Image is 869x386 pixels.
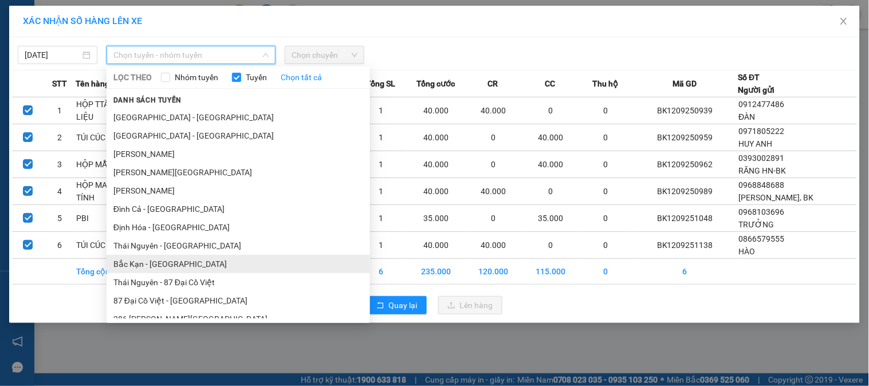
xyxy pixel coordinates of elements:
span: ĐÀN [739,112,756,121]
span: Tên hàng [76,77,109,90]
td: 40.000 [465,97,522,124]
td: 235.000 [407,259,465,285]
button: uploadLên hàng [438,296,502,314]
span: Tuyến [241,71,272,84]
td: 1 [355,97,408,124]
span: 0971805222 [739,127,785,136]
span: HÀO [739,247,756,256]
span: TRƯỞNG [739,220,774,229]
td: 4 [44,178,76,205]
td: HỘP MẪU [76,151,129,178]
span: Chọn chuyến [292,46,357,64]
td: BK1209250939 [632,97,738,124]
td: TÚI CÚC [76,232,129,259]
td: 40.000 [407,232,465,259]
span: rollback [376,301,384,310]
button: Close [828,6,860,38]
td: 0 [579,205,632,232]
button: rollbackQuay lại [367,296,427,314]
td: 40.000 [465,232,522,259]
td: 1 [355,151,408,178]
li: Đình Cả - [GEOGRAPHIC_DATA] [107,200,370,218]
td: 1 [355,232,408,259]
li: Thái Nguyên - 87 Đại Cồ Việt [107,273,370,292]
td: 40.000 [407,151,465,178]
td: 1 [355,205,408,232]
span: STT [52,77,67,90]
td: 6 [44,232,76,259]
td: 40.000 [465,178,522,205]
span: 0393002891 [739,153,785,163]
td: 0 [465,124,522,151]
td: 0 [579,97,632,124]
td: 0 [579,151,632,178]
span: Chọn tuyến - nhóm tuyến [113,46,269,64]
span: HUY ANH [739,139,773,148]
td: 0 [465,151,522,178]
td: Tổng cộng [76,259,129,285]
li: Định Hóa - [GEOGRAPHIC_DATA] [107,218,370,237]
img: logo.jpg [14,14,100,72]
span: Danh sách tuyến [107,95,188,105]
td: 40.000 [407,124,465,151]
td: 0 [579,232,632,259]
span: [PERSON_NAME], BK [739,193,814,202]
span: 0968103696 [739,207,785,216]
td: 40.000 [522,151,579,178]
td: 120.000 [465,259,522,285]
td: BK1209251138 [632,232,738,259]
td: 0 [522,97,579,124]
td: 0 [522,232,579,259]
td: 0 [579,178,632,205]
span: Tổng cước [416,77,455,90]
span: 0912477486 [739,100,785,109]
span: Tổng SL [366,77,395,90]
td: 40.000 [522,124,579,151]
td: 115.000 [522,259,579,285]
span: Nhóm tuyến [170,71,223,84]
li: [PERSON_NAME][GEOGRAPHIC_DATA] [107,163,370,182]
td: 40.000 [407,178,465,205]
td: 40.000 [407,97,465,124]
span: Mã GD [673,77,697,90]
li: 286 [PERSON_NAME][GEOGRAPHIC_DATA] [107,310,370,328]
td: HỘP MAY TÍNH [76,178,129,205]
td: HỘP TTÀI LIỆU [76,97,129,124]
td: 35.000 [407,205,465,232]
input: 12/09/2025 [25,49,80,61]
span: RĂNG HN-BK [739,166,787,175]
li: [PERSON_NAME] [107,145,370,163]
span: XÁC NHẬN SỐ HÀNG LÊN XE [23,15,142,26]
td: 6 [632,259,738,285]
li: Thái Nguyên - [GEOGRAPHIC_DATA] [107,237,370,255]
li: [GEOGRAPHIC_DATA] - [GEOGRAPHIC_DATA] [107,108,370,127]
li: 87 Đại Cồ Việt - [GEOGRAPHIC_DATA] [107,292,370,310]
td: 6 [355,259,408,285]
li: Bắc Kạn - [GEOGRAPHIC_DATA] [107,255,370,273]
td: 5 [44,205,76,232]
td: BK1209250989 [632,178,738,205]
td: BK1209250959 [632,124,738,151]
span: 0968848688 [739,180,785,190]
td: BK1209251048 [632,205,738,232]
td: 1 [44,97,76,124]
td: 1 [355,124,408,151]
li: [PERSON_NAME] [107,182,370,200]
td: PBI [76,205,129,232]
td: 2 [44,124,76,151]
span: Thu hộ [592,77,618,90]
td: 0 [522,178,579,205]
td: 1 [355,178,408,205]
b: GỬI : VP Bắc Kạn [14,78,137,97]
td: 35.000 [522,205,579,232]
td: 0 [579,259,632,285]
span: close [839,17,848,26]
li: 271 - [PERSON_NAME] - [GEOGRAPHIC_DATA] - [GEOGRAPHIC_DATA] [107,28,479,42]
span: LỌC THEO [113,71,152,84]
a: Chọn tất cả [281,71,322,84]
span: Quay lại [389,299,418,312]
td: 3 [44,151,76,178]
span: down [262,52,269,58]
td: TÚI CÚC [76,124,129,151]
td: BK1209250962 [632,151,738,178]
